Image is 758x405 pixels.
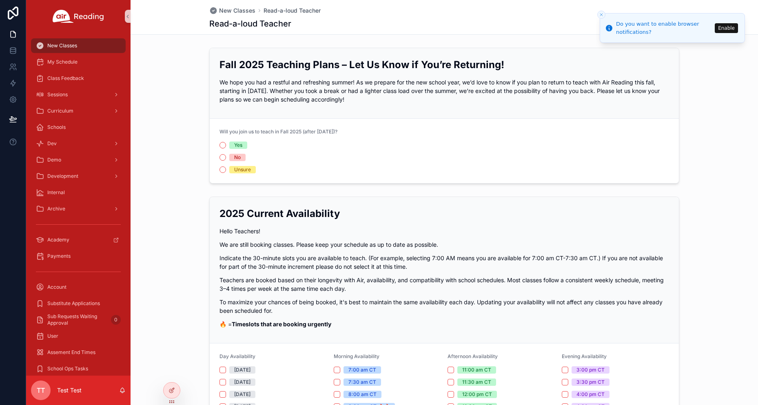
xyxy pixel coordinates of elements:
[47,365,88,372] span: School Ops Tasks
[448,353,498,359] span: Afternoon Availability
[47,42,77,49] span: New Classes
[53,10,104,23] img: App logo
[219,240,669,249] p: We are still booking classes. Please keep your schedule as up to date as possible.
[31,38,126,53] a: New Classes
[47,253,71,259] span: Payments
[47,157,61,163] span: Demo
[576,391,605,398] div: 4:00 pm CT
[26,33,131,376] div: scrollable content
[47,333,58,339] span: User
[348,391,377,398] div: 8:00 am CT
[31,104,126,118] a: Curriculum
[47,313,108,326] span: Sub Requests Waiting Approval
[31,345,126,360] a: Assement End Times
[234,154,241,161] div: No
[616,20,712,36] div: Do you want to enable browser notifications?
[334,353,379,359] span: Morning Availability
[31,280,126,294] a: Account
[31,136,126,151] a: Dev
[47,237,69,243] span: Academy
[47,124,66,131] span: Schools
[47,349,95,356] span: Assement End Times
[47,140,57,147] span: Dev
[47,284,66,290] span: Account
[111,315,121,325] div: 0
[348,378,376,386] div: 7:30 am CT
[31,232,126,247] a: Academy
[219,128,337,135] span: Will you join us to teach in Fall 2025 (after [DATE])?
[562,353,607,359] span: Evening Availability
[31,87,126,102] a: Sessions
[47,206,65,212] span: Archive
[219,254,669,271] p: Indicate the 30-minute slots you are available to teach. (For example, selecting 7:00 AM means yo...
[348,366,376,374] div: 7:00 am CT
[31,169,126,184] a: Development
[47,108,73,114] span: Curriculum
[219,78,669,104] p: We hope you had a restful and refreshing summer! As we prepare for the new school year, we’d love...
[219,320,669,328] p: 🔥 =
[47,173,78,179] span: Development
[47,300,100,307] span: Substitute Applications
[31,329,126,343] a: User
[47,189,65,196] span: Internal
[31,71,126,86] a: Class Feedback
[234,366,250,374] div: [DATE]
[462,378,491,386] div: 11:30 am CT
[234,391,250,398] div: [DATE]
[209,7,255,15] a: New Classes
[31,296,126,311] a: Substitute Applications
[234,378,250,386] div: [DATE]
[264,7,321,15] a: Read-a-loud Teacher
[31,120,126,135] a: Schools
[219,227,669,235] p: Hello Teachers!
[31,153,126,167] a: Demo
[31,361,126,376] a: School Ops Tasks
[576,366,605,374] div: 3:00 pm CT
[219,353,255,359] span: Day Availability
[31,249,126,263] a: Payments
[597,11,605,19] button: Close toast
[31,312,126,327] a: Sub Requests Waiting Approval0
[57,386,82,394] p: Test Test
[31,185,126,200] a: Internal
[219,7,255,15] span: New Classes
[37,385,45,395] span: TT
[209,18,291,29] h1: Read-a-loud Teacher
[31,55,126,69] a: My Schedule
[219,276,669,293] p: Teachers are booked based on their longevity with Air, availability, and compatibility with schoo...
[715,23,738,33] button: Enable
[47,59,78,65] span: My Schedule
[47,75,84,82] span: Class Feedback
[462,391,492,398] div: 12:00 pm CT
[234,166,251,173] div: Unsure
[576,378,605,386] div: 3:30 pm CT
[234,142,242,149] div: Yes
[219,207,669,220] h2: 2025 Current Availability
[462,366,491,374] div: 11:00 am CT
[219,298,669,315] p: To maximize your chances of being booked, it's best to maintain the same availability each day. U...
[47,91,68,98] span: Sessions
[232,321,331,328] strong: Timeslots that are booking urgently
[31,201,126,216] a: Archive
[219,58,669,71] h2: Fall 2025 Teaching Plans – Let Us Know if You’re Returning!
